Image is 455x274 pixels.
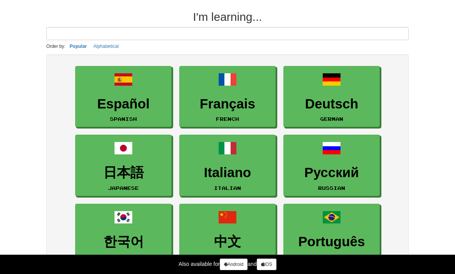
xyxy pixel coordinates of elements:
small: Order by: [46,44,66,49]
a: Android [220,259,248,270]
small: German [320,116,343,122]
small: [DEMOGRAPHIC_DATA] [89,254,158,259]
a: 日本語Japanese [75,135,172,196]
a: EspañolSpanish [75,66,172,127]
button: Alphabetical [91,42,121,51]
a: РусскийRussian [283,135,380,196]
a: iOS [257,259,276,270]
button: Popular [67,42,89,51]
a: PortuguêsPortuguese [283,204,380,265]
small: Spanish [110,116,137,122]
small: Portuguese [312,254,351,259]
a: 中文Mandarin Chinese [179,204,276,265]
a: FrançaisFrench [179,66,276,127]
small: Russian [318,185,345,191]
a: ItalianoItalian [179,135,276,196]
small: Italian [214,185,241,191]
small: French [216,116,239,122]
h3: Français [184,96,271,112]
h3: Русский [288,165,376,180]
a: 한국어[DEMOGRAPHIC_DATA] [75,204,172,265]
small: Mandarin Chinese [197,254,258,259]
h3: 中文 [184,234,271,249]
small: Japanese [108,185,139,191]
h3: Deutsch [288,96,376,112]
h3: 日本語 [79,165,167,180]
a: DeutschGerman [283,66,380,127]
h3: Português [288,234,376,249]
h2: I'm learning... [46,10,409,23]
h3: Italiano [184,165,271,180]
h3: Español [79,96,167,112]
h3: 한국어 [79,234,167,249]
